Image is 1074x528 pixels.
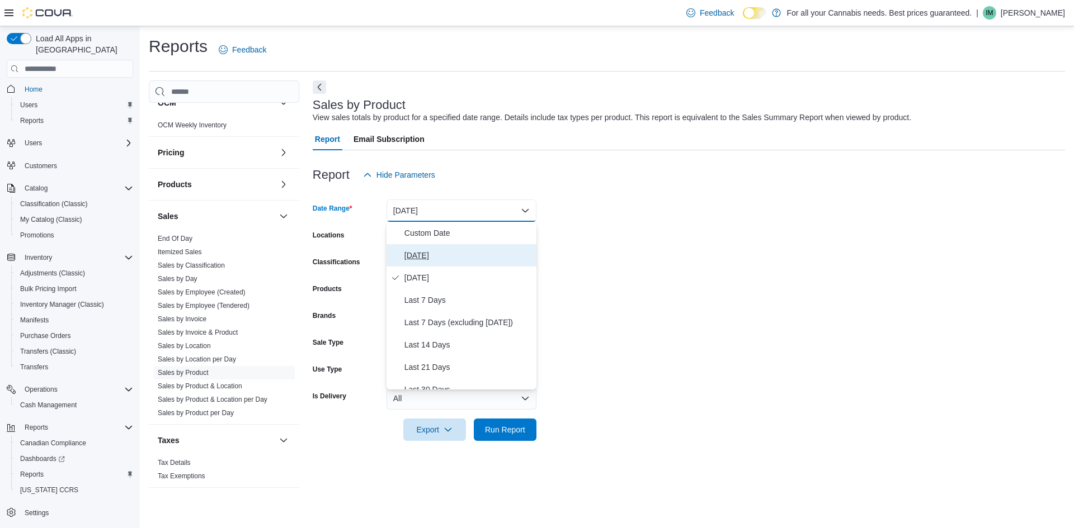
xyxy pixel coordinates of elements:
[20,439,86,448] span: Canadian Compliance
[158,395,267,404] span: Sales by Product & Location per Day
[485,424,525,435] span: Run Report
[25,139,42,148] span: Users
[20,331,71,340] span: Purchase Orders
[20,182,133,195] span: Catalog
[232,44,266,55] span: Feedback
[158,341,211,350] span: Sales by Location
[11,97,138,113] button: Users
[313,392,346,401] label: Is Delivery
[16,345,133,358] span: Transfers (Classic)
[16,282,133,296] span: Bulk Pricing Import
[682,2,738,24] a: Feedback
[313,80,326,94] button: Next
[25,85,43,94] span: Home
[16,452,133,465] span: Dashboards
[16,360,133,374] span: Transfers
[404,383,532,396] span: Last 30 Days
[158,179,192,190] h3: Products
[158,315,206,324] span: Sales by Invoice
[11,113,138,129] button: Reports
[158,382,242,391] span: Sales by Product & Location
[158,261,225,269] a: Sales by Classification
[16,345,81,358] a: Transfers (Classic)
[16,197,133,211] span: Classification (Classic)
[983,6,996,20] div: Ian Mullan
[149,232,299,424] div: Sales
[22,7,73,18] img: Cova
[11,328,138,344] button: Purchase Orders
[404,271,532,284] span: [DATE]
[158,248,202,256] a: Itemized Sales
[11,227,138,243] button: Promotions
[20,101,37,110] span: Users
[158,396,267,403] a: Sales by Product & Location per Day
[313,311,336,320] label: Brands
[20,231,54,240] span: Promotions
[158,459,191,467] a: Tax Details
[20,159,62,173] a: Customers
[158,355,236,364] span: Sales by Location per Day
[313,284,342,293] label: Products
[158,121,227,129] a: OCM Weekly Inventory
[20,470,44,479] span: Reports
[20,506,53,520] a: Settings
[1001,6,1065,20] p: [PERSON_NAME]
[158,235,192,242] a: End Of Day
[16,213,87,226] a: My Catalog (Classic)
[16,229,59,242] a: Promotions
[786,6,972,20] p: For all your Cannabis needs. Best prices guaranteed.
[158,301,249,310] span: Sales by Employee (Tendered)
[20,363,48,372] span: Transfers
[277,210,290,223] button: Sales
[20,506,133,520] span: Settings
[20,284,77,293] span: Bulk Pricing Import
[158,329,238,336] a: Sales by Invoice & Product
[16,436,133,450] span: Canadian Compliance
[158,147,184,158] h3: Pricing
[25,385,58,394] span: Operations
[158,288,246,296] a: Sales by Employee (Created)
[16,213,133,226] span: My Catalog (Classic)
[20,116,44,125] span: Reports
[11,482,138,498] button: [US_STATE] CCRS
[158,261,225,270] span: Sales by Classification
[315,128,340,150] span: Report
[158,369,209,377] a: Sales by Product
[277,434,290,447] button: Taxes
[158,472,205,480] a: Tax Exemptions
[2,80,138,97] button: Home
[16,468,48,481] a: Reports
[158,147,275,158] button: Pricing
[158,342,211,350] a: Sales by Location
[16,360,53,374] a: Transfers
[313,338,343,347] label: Sale Type
[25,253,52,262] span: Inventory
[11,467,138,482] button: Reports
[16,468,133,481] span: Reports
[20,486,78,494] span: [US_STATE] CCRS
[16,298,109,311] a: Inventory Manager (Classic)
[149,118,299,136] div: OCM
[404,360,532,374] span: Last 21 Days
[16,483,133,497] span: Washington CCRS
[20,300,104,309] span: Inventory Manager (Classic)
[11,297,138,312] button: Inventory Manager (Classic)
[16,267,133,280] span: Adjustments (Classic)
[376,169,435,180] span: Hide Parameters
[158,328,238,337] span: Sales by Invoice & Product
[11,196,138,212] button: Classification (Classic)
[2,135,138,151] button: Users
[16,98,42,112] a: Users
[20,159,133,173] span: Customers
[20,347,76,356] span: Transfers (Classic)
[158,408,234,417] span: Sales by Product per Day
[387,199,536,222] button: [DATE]
[20,215,82,224] span: My Catalog (Classic)
[700,7,734,18] span: Feedback
[158,458,191,467] span: Tax Details
[158,121,227,130] span: OCM Weekly Inventory
[158,275,197,283] a: Sales by Day
[11,344,138,359] button: Transfers (Classic)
